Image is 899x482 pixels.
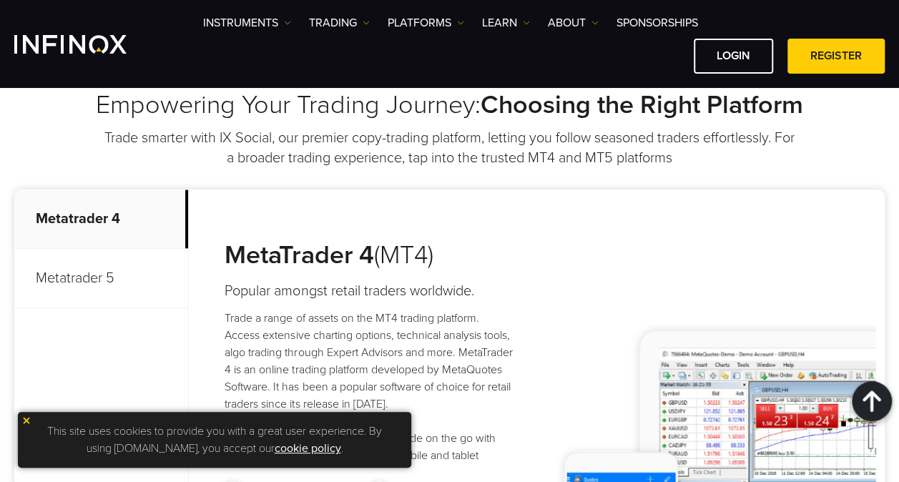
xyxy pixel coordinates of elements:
[395,430,509,464] p: Trade on the go with mobile and tablet
[14,190,188,249] p: Metatrader 4
[275,441,341,456] a: cookie policy
[482,14,530,31] a: Learn
[309,14,370,31] a: TRADING
[14,249,188,308] p: Metatrader 5
[21,415,31,426] img: yellow close icon
[25,419,404,461] p: This site uses cookies to provide you with a great user experience. By using [DOMAIN_NAME], you a...
[225,240,516,271] h3: (MT4)
[481,89,803,120] strong: Choosing the Right Platform
[548,14,599,31] a: ABOUT
[14,89,885,121] h2: Empowering Your Trading Journey:
[14,35,160,54] a: INFINOX Logo
[787,39,885,74] a: REGISTER
[225,310,516,413] p: Trade a range of assets on the MT4 trading platform. Access extensive charting options, technical...
[388,14,464,31] a: PLATFORMS
[694,39,773,74] a: LOGIN
[103,128,797,168] p: Trade smarter with IX Social, our premier copy-trading platform, letting you follow seasoned trad...
[225,281,516,301] h4: Popular amongst retail traders worldwide.
[203,14,291,31] a: Instruments
[616,14,698,31] a: SPONSORSHIPS
[225,240,373,270] strong: MetaTrader 4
